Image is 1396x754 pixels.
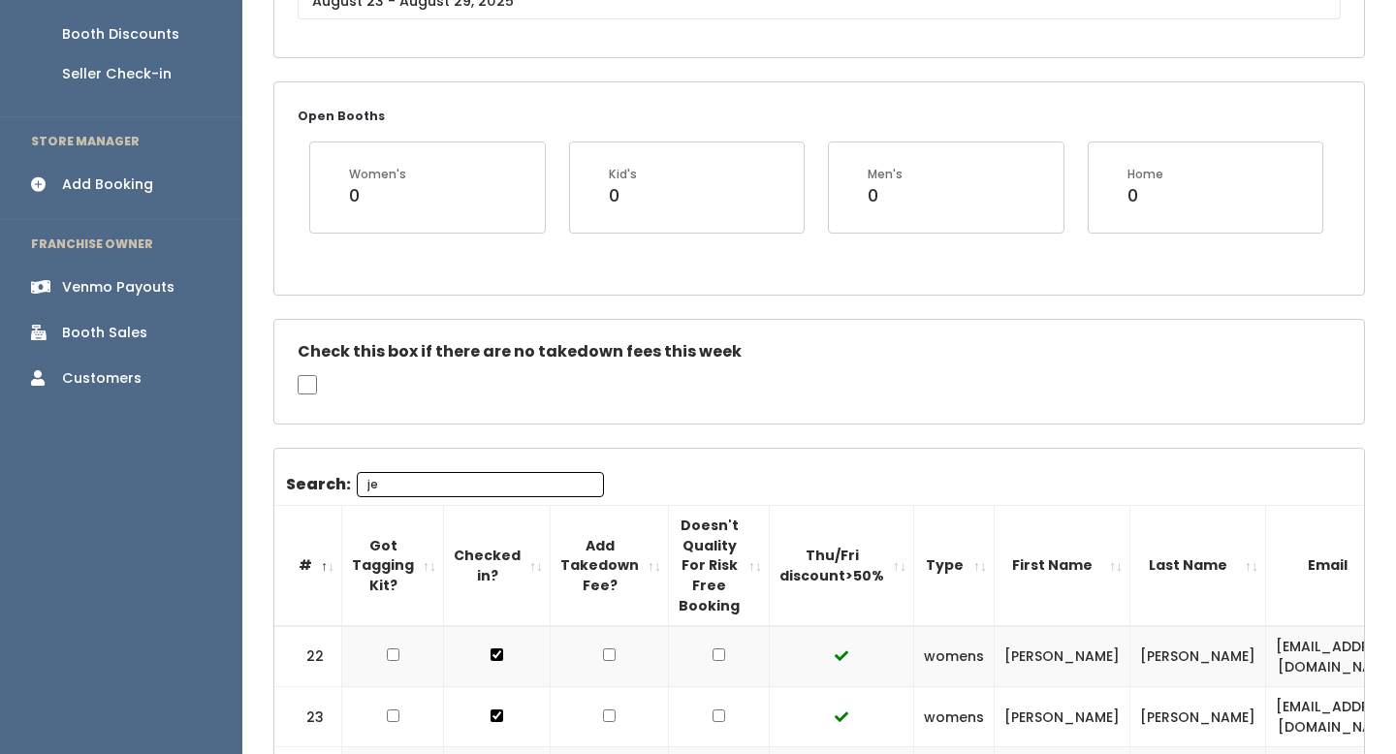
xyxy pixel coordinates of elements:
[286,472,604,497] label: Search:
[868,183,903,208] div: 0
[1130,506,1266,626] th: Last Name: activate to sort column ascending
[62,24,179,45] div: Booth Discounts
[770,506,914,626] th: Thu/Fri discount&gt;50%: activate to sort column ascending
[914,687,995,747] td: womens
[914,626,995,687] td: womens
[914,506,995,626] th: Type: activate to sort column ascending
[298,108,385,124] small: Open Booths
[274,626,342,687] td: 22
[357,472,604,497] input: Search:
[62,323,147,343] div: Booth Sales
[551,506,669,626] th: Add Takedown Fee?: activate to sort column ascending
[609,183,637,208] div: 0
[298,343,1341,361] h5: Check this box if there are no takedown fees this week
[349,166,406,183] div: Women's
[669,506,770,626] th: Doesn't Quality For Risk Free Booking : activate to sort column ascending
[995,626,1130,687] td: [PERSON_NAME]
[62,368,142,389] div: Customers
[995,687,1130,747] td: [PERSON_NAME]
[1130,626,1266,687] td: [PERSON_NAME]
[444,506,551,626] th: Checked in?: activate to sort column ascending
[1127,183,1163,208] div: 0
[62,277,174,298] div: Venmo Payouts
[274,506,342,626] th: #: activate to sort column descending
[1127,166,1163,183] div: Home
[62,64,172,84] div: Seller Check-in
[342,506,444,626] th: Got Tagging Kit?: activate to sort column ascending
[1130,687,1266,747] td: [PERSON_NAME]
[62,174,153,195] div: Add Booking
[274,687,342,747] td: 23
[868,166,903,183] div: Men's
[349,183,406,208] div: 0
[995,506,1130,626] th: First Name: activate to sort column ascending
[609,166,637,183] div: Kid's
